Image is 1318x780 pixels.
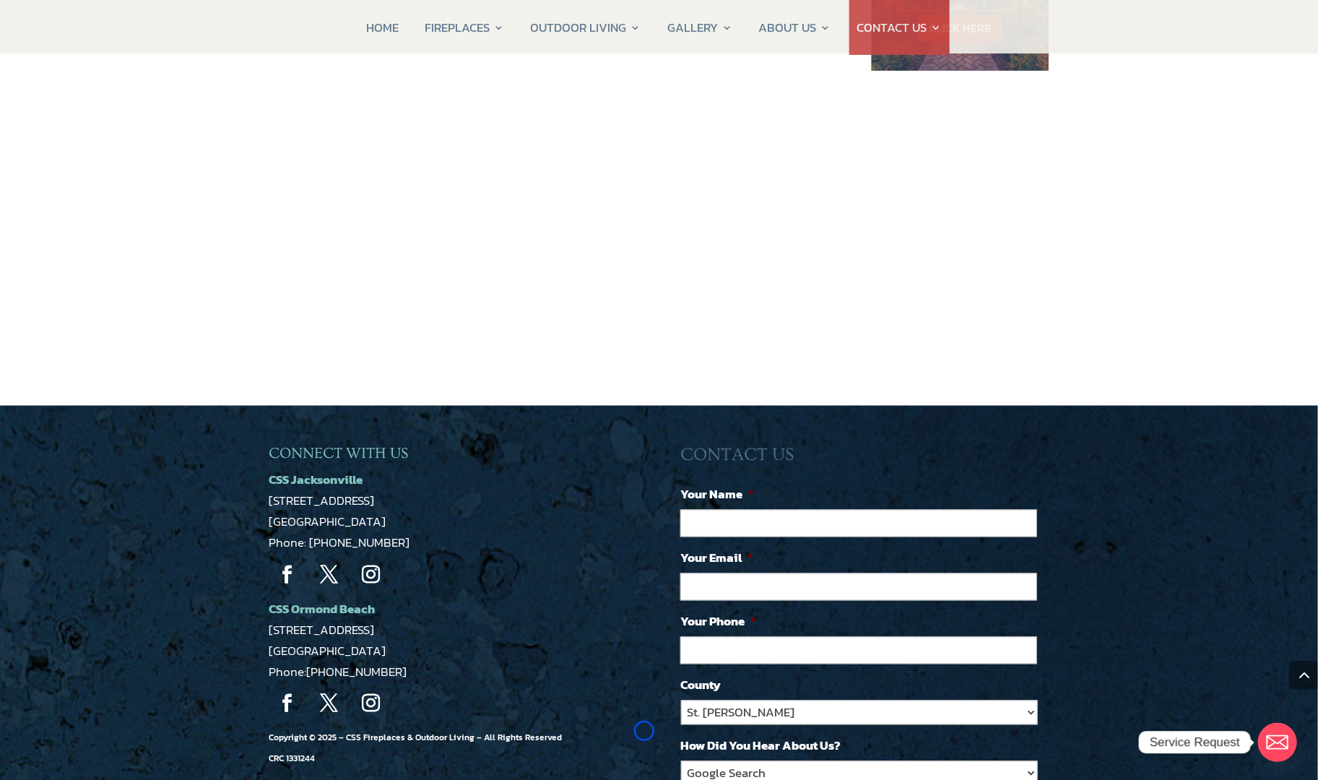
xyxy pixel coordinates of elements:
[353,558,389,594] a: Follow on Instagram
[269,513,386,532] a: [GEOGRAPHIC_DATA]
[269,492,375,511] a: [STREET_ADDRESS]
[269,732,563,766] span: Copyright © 2025 – CSS Fireplaces & Outdoor Living – All Rights Reserved
[680,677,721,693] label: County
[311,558,347,594] a: Follow on X
[269,471,363,490] a: CSS Jacksonville
[269,642,386,661] a: [GEOGRAPHIC_DATA]
[307,663,407,682] a: [PHONE_NUMBER]
[269,534,410,552] a: Phone: [PHONE_NUMBER]
[269,558,305,594] a: Follow on Facebook
[311,686,347,722] a: Follow on X
[680,550,753,566] label: Your Email
[269,753,316,766] span: CRC 1331244
[680,738,841,754] label: How Did You Hear About Us?
[680,614,756,630] label: Your Phone
[269,686,305,722] a: Follow on Facebook
[269,446,409,462] span: CONNECT WITH US
[680,445,1049,474] h3: CONTACT US
[269,663,407,682] span: Phone:
[1258,723,1297,762] a: Email
[269,621,375,640] a: [STREET_ADDRESS]
[353,686,389,722] a: Follow on Instagram
[680,487,754,503] label: Your Name
[269,600,376,619] a: CSS Ormond Beach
